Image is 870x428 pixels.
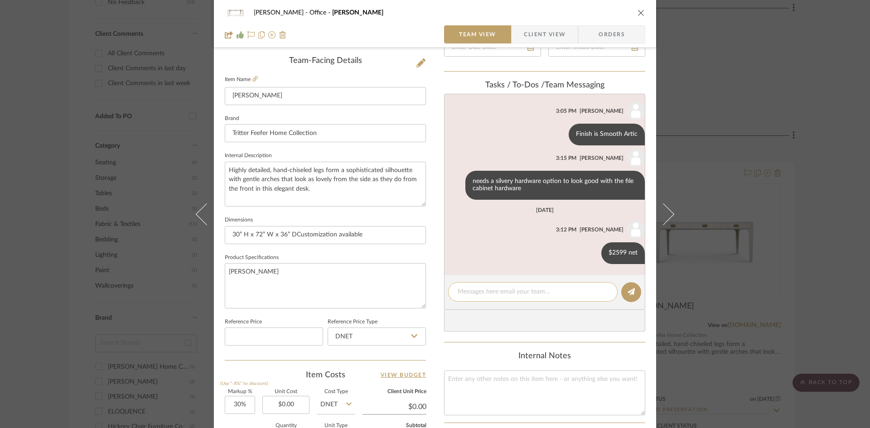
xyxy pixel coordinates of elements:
label: Item Name [225,76,258,83]
button: close [637,9,645,17]
img: user_avatar.png [627,102,645,120]
div: 3:15 PM [556,154,576,162]
label: Quantity [262,423,309,428]
span: Tasks / To-Dos / [485,81,545,89]
label: Subtotal [362,423,426,428]
div: needs a silvery hardware option to look good with the file cabinet hardware [465,171,645,200]
label: Internal Description [225,154,272,158]
label: Markup % [225,390,255,394]
div: team Messaging [444,81,645,91]
label: Reference Price [225,320,262,324]
a: View Budget [381,370,426,380]
label: Cost Type [317,390,355,394]
input: Enter the dimensions of this item [225,226,426,244]
img: Remove from project [279,31,286,38]
span: Client View [524,25,565,43]
label: Product Specifications [225,255,279,260]
div: 3:05 PM [556,107,576,115]
input: Enter Brand [225,124,426,142]
div: [DATE] [536,207,554,213]
img: user_avatar.png [627,149,645,167]
span: [PERSON_NAME] [254,10,309,16]
div: Item Costs [225,370,426,380]
span: Orders [589,25,635,43]
span: [PERSON_NAME] [332,10,383,16]
label: Client Unit Price [362,390,426,394]
label: Brand [225,116,239,121]
span: Office [309,10,332,16]
label: Unit Cost [262,390,309,394]
label: Dimensions [225,218,253,222]
input: Enter Item Name [225,87,426,105]
img: user_avatar.png [627,221,645,239]
div: 3:12 PM [556,226,576,234]
div: Internal Notes [444,351,645,361]
div: $2599 net [601,242,645,264]
div: Team-Facing Details [225,56,426,66]
span: Team View [459,25,496,43]
div: [PERSON_NAME] [580,154,623,162]
div: [PERSON_NAME] [580,226,623,234]
label: Unit Type [317,423,355,428]
label: Reference Price Type [328,320,377,324]
div: [PERSON_NAME] [580,107,623,115]
img: 44391293-a2e8-4fff-a63b-4e0a06aca02d_48x40.jpg [225,4,246,22]
div: Finish is Smooth Artic [569,124,645,145]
